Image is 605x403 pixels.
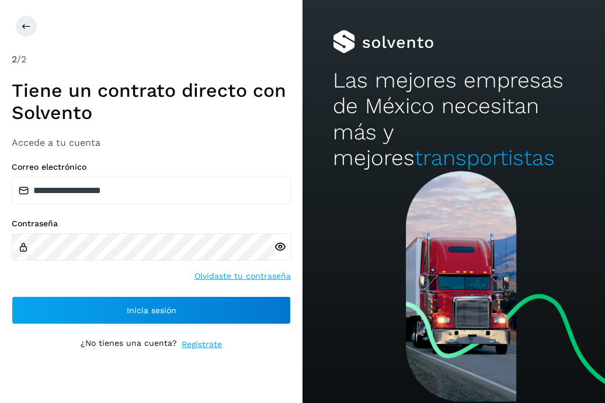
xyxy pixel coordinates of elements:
[12,54,17,65] span: 2
[81,338,177,351] p: ¿No tienes una cuenta?
[12,52,291,66] div: /2
[12,219,291,229] label: Contraseña
[12,296,291,324] button: Inicia sesión
[12,137,291,148] h3: Accede a tu cuenta
[415,145,555,170] span: transportistas
[333,68,575,171] h2: Las mejores empresas de México necesitan más y mejores
[194,270,291,282] a: Olvidaste tu contraseña
[182,338,222,351] a: Regístrate
[127,306,176,314] span: Inicia sesión
[12,162,291,172] label: Correo electrónico
[12,79,291,124] h1: Tiene un contrato directo con Solvento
